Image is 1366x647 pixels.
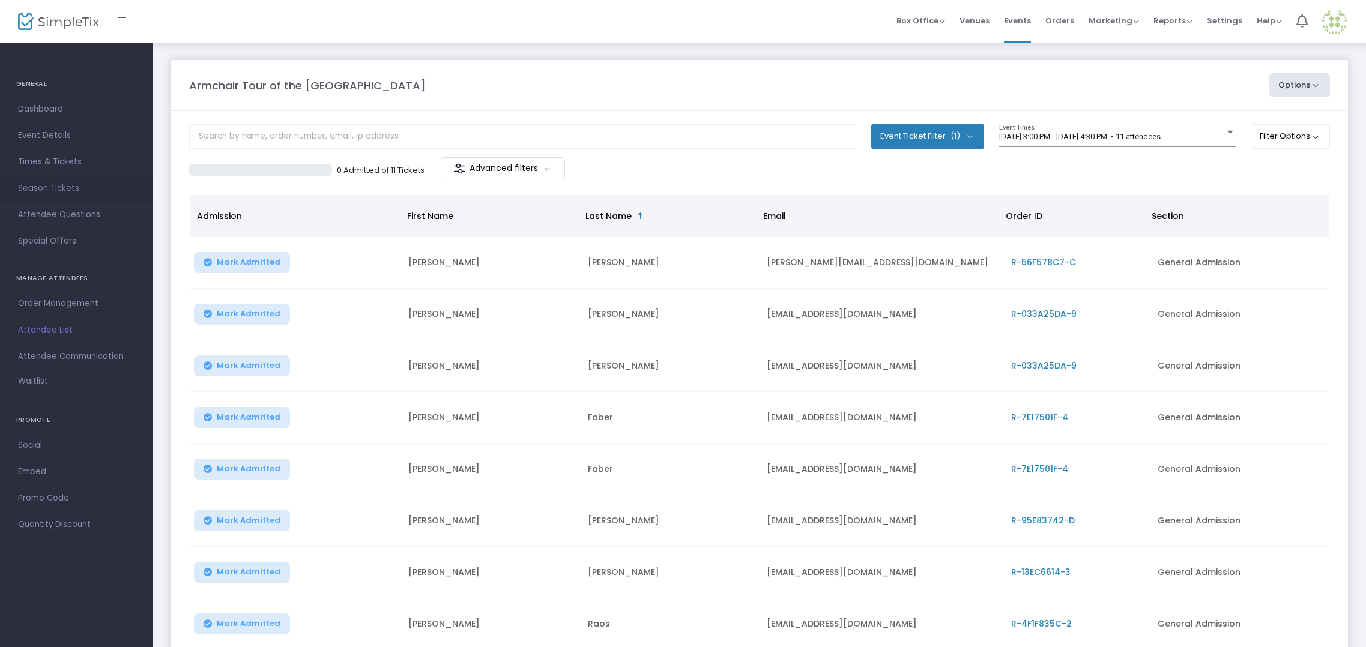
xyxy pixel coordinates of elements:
td: [EMAIL_ADDRESS][DOMAIN_NAME] [760,444,1004,495]
td: [PERSON_NAME] [581,340,760,392]
td: [PERSON_NAME] [581,495,760,547]
span: Settings [1207,5,1242,36]
td: [EMAIL_ADDRESS][DOMAIN_NAME] [760,340,1004,392]
td: [PERSON_NAME] [401,444,580,495]
td: General Admission [1150,392,1329,444]
span: R-7E17501F-4 [1011,411,1068,423]
span: Special Offers [18,233,135,249]
span: Mark Admitted [217,619,280,628]
button: Options [1269,73,1331,97]
span: Mark Admitted [217,464,280,474]
span: Mark Admitted [217,567,280,577]
span: First Name [407,210,453,222]
span: R-7E17501F-4 [1011,463,1068,475]
td: General Admission [1150,289,1329,340]
p: 0 Admitted of 11 Tickets [337,164,425,176]
td: [PERSON_NAME] [581,237,760,289]
button: Mark Admitted [194,459,290,480]
span: Section [1152,210,1184,222]
span: Quantity Discount [18,517,135,532]
td: [PERSON_NAME] [401,289,580,340]
td: General Admission [1150,444,1329,495]
h4: GENERAL [16,72,137,96]
span: Attendee List [18,322,135,338]
img: filter [453,163,465,175]
td: [PERSON_NAME] [581,547,760,598]
td: [PERSON_NAME] [401,340,580,392]
button: Mark Admitted [194,304,290,325]
button: Mark Admitted [194,510,290,531]
td: [EMAIL_ADDRESS][DOMAIN_NAME] [760,392,1004,444]
span: R-033A25DA-9 [1011,308,1077,320]
td: General Admission [1150,237,1329,289]
span: Sortable [636,211,645,221]
span: Attendee Questions [18,207,135,223]
span: Season Tickets [18,181,135,196]
span: R-4F1F835C-2 [1011,618,1072,630]
span: R-033A25DA-9 [1011,360,1077,372]
span: Event Details [18,128,135,143]
h4: MANAGE ATTENDEES [16,266,137,290]
button: Mark Admitted [194,613,290,634]
input: Search by name, order number, email, ip address [189,124,856,149]
span: Mark Admitted [217,412,280,422]
span: Mark Admitted [217,516,280,525]
span: Waitlist [18,375,48,387]
td: [PERSON_NAME] [581,289,760,340]
span: Admission [197,210,242,222]
td: Faber [581,444,760,495]
span: Box Office [896,15,945,26]
button: Mark Admitted [194,562,290,583]
m-panel-title: Armchair Tour of the [GEOGRAPHIC_DATA] [189,77,426,94]
span: Marketing [1089,15,1139,26]
span: Orders [1045,5,1074,36]
button: Mark Admitted [194,355,290,376]
span: R-56F578C7-C [1011,256,1076,268]
td: Faber [581,392,760,444]
span: Events [1004,5,1031,36]
span: Email [763,210,786,222]
span: Dashboard [18,101,135,117]
h4: PROMOTE [16,408,137,432]
td: [EMAIL_ADDRESS][DOMAIN_NAME] [760,547,1004,598]
button: Event Ticket Filter(1) [871,124,984,148]
span: Help [1257,15,1282,26]
td: General Admission [1150,495,1329,547]
span: Mark Admitted [217,361,280,370]
td: [EMAIL_ADDRESS][DOMAIN_NAME] [760,495,1004,547]
td: General Admission [1150,340,1329,392]
span: Embed [18,464,135,480]
td: [PERSON_NAME] [401,547,580,598]
m-button: Advanced filters [441,157,565,179]
span: R-95E83742-D [1011,514,1075,526]
span: Mark Admitted [217,309,280,319]
span: Order Management [18,296,135,311]
button: Filter Options [1251,124,1331,148]
td: [EMAIL_ADDRESS][DOMAIN_NAME] [760,289,1004,340]
td: [PERSON_NAME] [401,495,580,547]
td: [PERSON_NAME] [401,237,580,289]
span: Mark Admitted [217,257,280,267]
td: [PERSON_NAME] [401,392,580,444]
td: General Admission [1150,547,1329,598]
span: Venues [960,5,990,36]
span: Promo Code [18,490,135,506]
span: (1) [950,131,960,141]
button: Mark Admitted [194,252,290,273]
span: Times & Tickets [18,154,135,170]
button: Mark Admitted [194,407,290,428]
span: [DATE] 3:00 PM - [DATE] 4:30 PM • 11 attendees [999,132,1161,141]
span: Reports [1153,15,1192,26]
span: Order ID [1006,210,1042,222]
span: R-13EC6614-3 [1011,566,1071,578]
span: Social [18,438,135,453]
td: [PERSON_NAME][EMAIL_ADDRESS][DOMAIN_NAME] [760,237,1004,289]
span: Last Name [585,210,632,222]
span: Attendee Communication [18,349,135,364]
